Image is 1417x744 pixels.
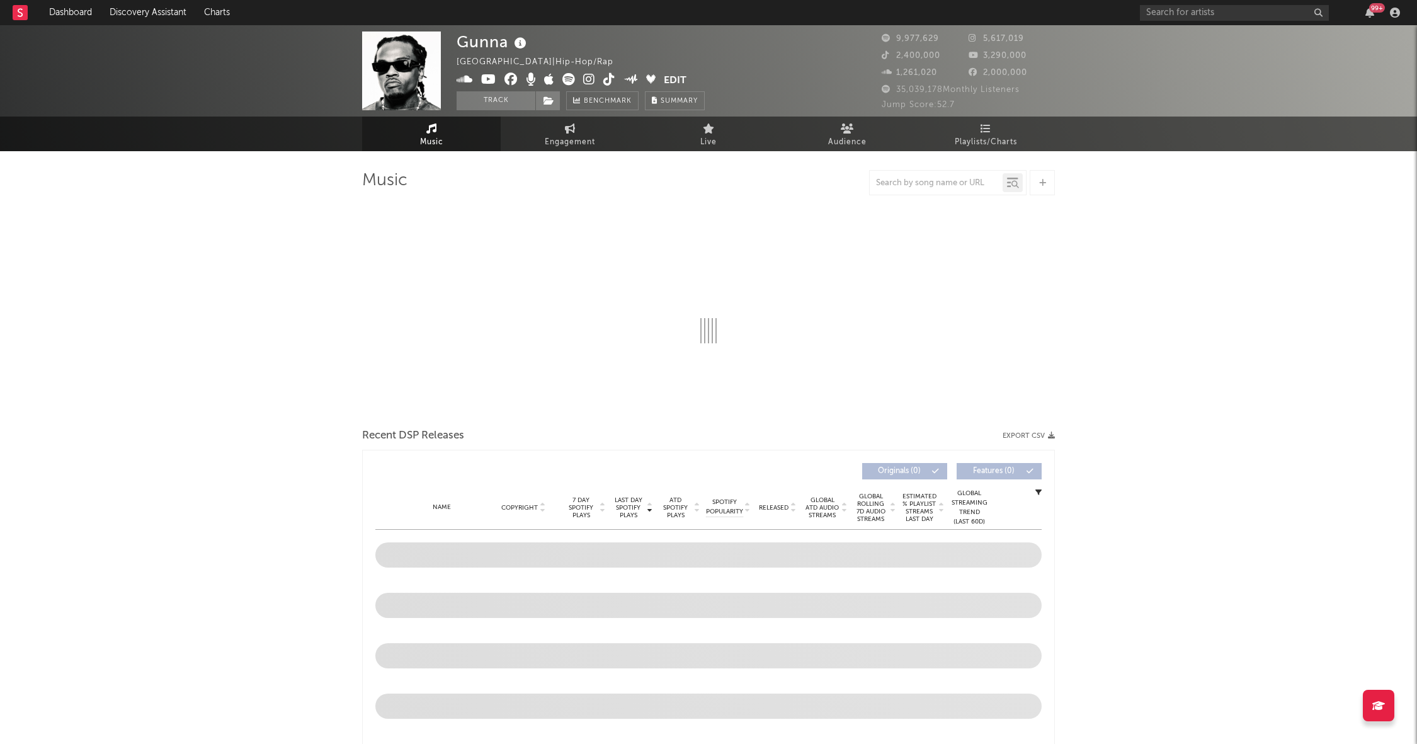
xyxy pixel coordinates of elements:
[1003,432,1055,440] button: Export CSV
[828,135,867,150] span: Audience
[645,91,705,110] button: Summary
[853,493,888,523] span: Global Rolling 7D Audio Streams
[362,117,501,151] a: Music
[950,489,988,527] div: Global Streaming Trend (Last 60D)
[639,117,778,151] a: Live
[969,69,1027,77] span: 2,000,000
[661,98,698,105] span: Summary
[916,117,1055,151] a: Playlists/Charts
[862,463,947,479] button: Originals(0)
[1365,8,1374,18] button: 99+
[501,504,538,512] span: Copyright
[965,467,1023,475] span: Features ( 0 )
[955,135,1017,150] span: Playlists/Charts
[659,496,692,519] span: ATD Spotify Plays
[902,493,936,523] span: Estimated % Playlist Streams Last Day
[584,94,632,109] span: Benchmark
[882,35,939,43] span: 9,977,629
[457,31,530,52] div: Gunna
[457,55,628,70] div: [GEOGRAPHIC_DATA] | Hip-Hop/Rap
[805,496,839,519] span: Global ATD Audio Streams
[1140,5,1329,21] input: Search for artists
[759,504,788,512] span: Released
[566,91,639,110] a: Benchmark
[882,52,940,60] span: 2,400,000
[612,496,645,519] span: Last Day Spotify Plays
[564,496,598,519] span: 7 Day Spotify Plays
[957,463,1042,479] button: Features(0)
[870,178,1003,188] input: Search by song name or URL
[664,73,686,89] button: Edit
[420,135,443,150] span: Music
[1369,3,1385,13] div: 99 +
[882,69,937,77] span: 1,261,020
[882,86,1020,94] span: 35,039,178 Monthly Listeners
[457,91,535,110] button: Track
[545,135,595,150] span: Engagement
[969,52,1027,60] span: 3,290,000
[870,467,928,475] span: Originals ( 0 )
[706,498,743,517] span: Spotify Popularity
[778,117,916,151] a: Audience
[882,101,955,109] span: Jump Score: 52.7
[969,35,1024,43] span: 5,617,019
[401,503,483,512] div: Name
[501,117,639,151] a: Engagement
[700,135,717,150] span: Live
[362,428,464,444] span: Recent DSP Releases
